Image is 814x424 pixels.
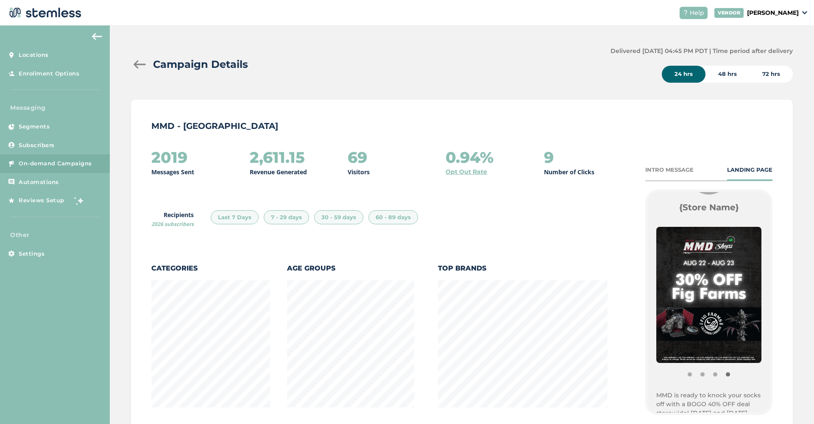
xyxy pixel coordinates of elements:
[714,8,744,18] div: VENDOR
[19,51,49,59] span: Locations
[662,66,705,83] div: 24 hrs
[705,66,750,83] div: 48 hrs
[656,227,761,363] img: PulNQ8auzghNi2DXykHUwEwxWqv6x2HaEJjHdklD.png
[19,141,55,150] span: Subscribers
[722,368,734,381] button: Item 3
[151,167,194,176] p: Messages Sent
[250,167,307,176] p: Revenue Generated
[92,33,102,40] img: icon-arrow-back-accent-c549486e.svg
[610,47,793,56] label: Delivered [DATE] 04:45 PM PDT | Time period after delivery
[683,10,688,15] img: icon-help-white-03924b79.svg
[19,123,50,131] span: Segments
[71,192,88,209] img: glitter-stars-b7820f95.gif
[683,368,696,381] button: Item 0
[19,250,45,258] span: Settings
[544,167,594,176] p: Number of Clicks
[19,196,64,205] span: Reviews Setup
[250,149,305,166] h2: 2,611.15
[368,210,418,225] div: 60 - 89 days
[151,210,194,228] label: Recipients
[679,201,739,213] label: {Store Name}
[19,178,59,187] span: Automations
[645,166,694,174] div: INTRO MESSAGE
[211,210,259,225] div: Last 7 Days
[151,149,187,166] h2: 2019
[709,368,722,381] button: Item 2
[7,4,81,21] img: logo-dark-0685b13c.svg
[348,149,367,166] h2: 69
[19,70,79,78] span: Enrollment Options
[151,220,194,228] span: 2026 subscribers
[446,149,493,166] h2: 0.94%
[19,159,92,168] span: On-demand Campaigns
[750,66,793,83] div: 72 hrs
[747,8,799,17] p: [PERSON_NAME]
[802,11,807,14] img: icon_down-arrow-small-66adaf34.svg
[696,368,709,381] button: Item 1
[314,210,363,225] div: 30 - 59 days
[727,166,772,174] div: LANDING PAGE
[348,167,370,176] p: Visitors
[446,167,487,176] a: Opt Out Rate
[772,383,814,424] iframe: Chat Widget
[438,263,608,273] label: Top Brands
[287,263,414,273] label: Age Groups
[153,57,248,72] h2: Campaign Details
[151,120,772,132] p: MMD - [GEOGRAPHIC_DATA]
[264,210,309,225] div: 7 - 29 days
[544,149,554,166] h2: 9
[690,8,704,17] span: Help
[151,263,270,273] label: Categories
